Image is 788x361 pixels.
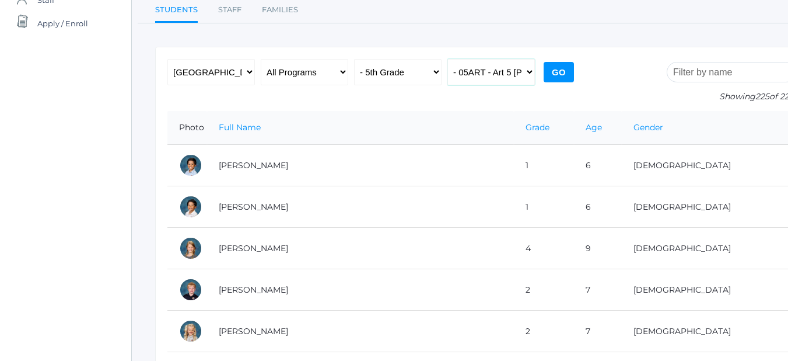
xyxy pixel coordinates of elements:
td: 9 [574,228,622,269]
td: 6 [574,186,622,228]
td: [PERSON_NAME] [207,311,514,352]
a: Gender [633,122,663,133]
td: 4 [514,228,574,269]
td: 7 [574,311,622,352]
td: 6 [574,145,622,186]
td: 2 [514,269,574,311]
td: [PERSON_NAME] [207,269,514,311]
span: Apply / Enroll [37,12,88,35]
div: Dominic Abrea [179,154,202,177]
td: 1 [514,145,574,186]
div: Elle Albanese [179,320,202,343]
td: [PERSON_NAME] [207,145,514,186]
th: Photo [167,111,207,145]
div: Amelia Adams [179,237,202,260]
span: 225 [755,91,769,102]
td: 2 [514,311,574,352]
div: Grayson Abrea [179,195,202,218]
td: [PERSON_NAME] [207,228,514,269]
a: Full Name [219,122,261,133]
input: Go [544,62,574,82]
td: 1 [514,186,574,228]
a: Grade [526,122,549,133]
td: [PERSON_NAME] [207,186,514,228]
td: 7 [574,269,622,311]
div: Jack Adams [179,278,202,301]
a: Age [586,122,602,133]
